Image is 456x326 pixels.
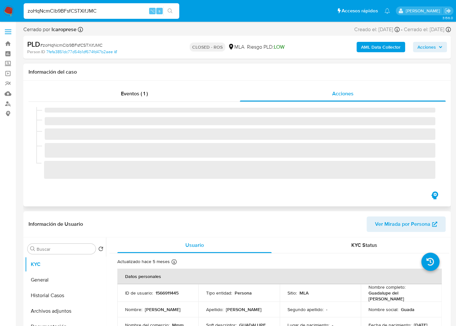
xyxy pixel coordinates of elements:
button: Buscar [30,246,35,251]
b: Person ID [27,49,45,55]
p: Nombre social : [368,307,398,312]
p: Actualizado hace 5 meses [117,259,170,265]
span: # zoHqNcmCib9BFsfCSTXifJMC [40,42,102,48]
span: Cerrado por [23,26,76,33]
b: lcaroprese [50,26,76,33]
button: KYC [25,257,106,272]
p: ID de usuario : [125,290,153,296]
span: Acciones [332,90,354,97]
p: Tipo entidad : [206,290,232,296]
h1: Información del caso [29,69,446,75]
span: Ver Mirada por Persona [375,216,430,232]
p: Apellido : [206,307,223,312]
span: KYC Status [351,241,377,249]
span: ‌ [45,128,435,140]
p: - [326,307,327,312]
button: Ver Mirada por Persona [367,216,446,232]
input: Buscar usuario o caso... [24,7,179,15]
span: Acciones [417,42,436,52]
p: Persona [235,290,252,296]
p: Segundo apellido : [287,307,323,312]
b: PLD [27,39,40,49]
input: Buscar [37,246,93,252]
span: - [401,26,403,33]
span: ‌ [45,117,435,125]
p: MLA [299,290,309,296]
p: jessica.fukman@mercadolibre.com [405,8,442,14]
a: 7fefa3851dc77d54b1df674fd47b2aee [46,49,117,55]
button: General [25,272,106,288]
button: search-icon [163,6,177,16]
p: 1566911445 [156,290,179,296]
span: ‌ [45,143,435,158]
a: Salir [444,7,451,14]
div: Creado el: [DATE] [354,26,400,33]
p: Sitio : [287,290,297,296]
div: MLA [228,43,244,51]
a: Notificaciones [384,8,390,14]
h1: Información de Usuario [29,221,83,227]
p: Guada [401,307,415,312]
b: AML Data Collector [361,42,401,52]
span: ‌ [45,108,435,113]
span: ⌥ [150,8,155,14]
span: s [158,8,160,14]
button: Archivos adjuntos [25,303,106,319]
span: Riesgo PLD: [247,43,285,51]
p: [PERSON_NAME] [145,307,181,312]
p: Nombre : [125,307,142,312]
p: CLOSED - ROS [190,42,225,52]
button: Historial Casos [25,288,106,303]
span: Eventos ( 1 ) [121,90,148,97]
span: ‌ [44,161,435,179]
p: [PERSON_NAME] [226,307,262,312]
button: AML Data Collector [357,42,405,52]
button: Volver al orden por defecto [98,246,103,253]
p: Guadalupe del [PERSON_NAME] [368,290,431,302]
span: Usuario [185,241,204,249]
span: Accesos rápidos [342,7,378,14]
p: Nombre completo : [368,284,405,290]
button: Acciones [413,42,447,52]
span: LOW [274,43,285,51]
div: Cerrado el: [DATE] [404,26,451,33]
th: Datos personales [117,269,442,284]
